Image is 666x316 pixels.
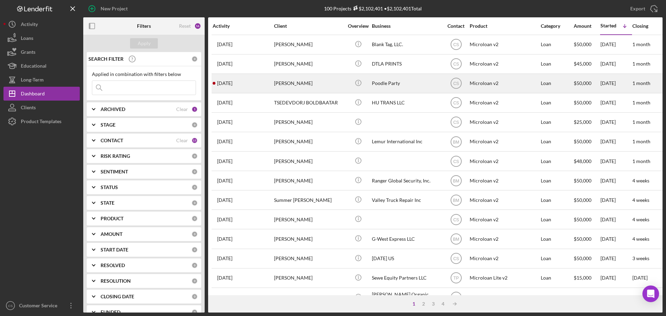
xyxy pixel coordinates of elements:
div: 0 [191,184,198,190]
div: Microloan v2 [470,230,539,248]
div: Product [470,23,539,29]
div: Microloan v2 [470,152,539,170]
div: Lemur International Inc [372,133,441,151]
div: Loan [541,230,573,248]
time: 2025-10-08 21:10 [217,197,232,203]
span: $50,000 [574,80,591,86]
div: Long-Term [21,73,44,88]
div: Applied in combination with filters below [92,71,196,77]
time: 2025-09-25 18:42 [217,217,232,222]
div: [DATE] [600,230,632,248]
div: 0 [191,200,198,206]
div: [PERSON_NAME] [274,171,343,190]
div: Sewe Equity Partners LLC [372,269,441,287]
div: [PERSON_NAME] [274,74,343,93]
span: $50,000 [574,216,591,222]
div: [PERSON_NAME] [274,230,343,248]
span: $50,000 [574,178,591,183]
div: 0 [191,278,198,284]
div: 0 [191,247,198,253]
div: [PERSON_NAME] Organic Farms [372,288,441,307]
div: [DATE] US [372,249,441,268]
div: Loan [541,191,573,209]
time: 4 weeks [632,216,649,222]
button: Activity [3,17,80,31]
div: Dashboard [21,87,45,102]
button: Product Templates [3,114,80,128]
div: Clear [176,138,188,143]
button: CSCustomer Service [3,299,80,313]
div: 0 [191,262,198,268]
b: SEARCH FILTER [88,56,123,62]
time: 2025-10-07 23:57 [217,42,232,47]
b: FUNDED [101,309,120,315]
text: BM [453,198,459,203]
text: CS [453,159,459,164]
div: New Project [101,2,128,16]
div: 0 [191,215,198,222]
div: [DATE] [600,171,632,190]
div: Clients [21,101,36,116]
div: 0 [191,169,198,175]
b: STATE [101,200,114,206]
button: Dashboard [3,87,80,101]
div: 0 [191,56,198,62]
div: Amount [574,23,600,29]
div: Activity [21,17,38,33]
div: 0 [191,153,198,159]
div: [DATE] [600,35,632,54]
time: 2 weeks [632,294,649,300]
text: BM [453,237,459,242]
div: [DATE] [600,94,632,112]
time: 1 month [632,61,650,67]
span: $50,000 [574,197,591,203]
time: 1 month [632,119,650,125]
div: Microloan v2 [470,288,539,307]
div: Loan [541,288,573,307]
div: DTLA PRINTS [372,55,441,73]
text: CS [453,120,459,125]
time: 2025-10-10 17:43 [217,80,232,86]
a: Long-Term [3,73,80,87]
div: [PERSON_NAME] [274,152,343,170]
div: Client [274,23,343,29]
div: Loan [541,171,573,190]
div: 2 [419,301,428,307]
div: 16 [194,23,201,29]
button: New Project [83,2,135,16]
div: [PERSON_NAME] [274,35,343,54]
div: Microloan v2 [470,210,539,229]
button: Clients [3,101,80,114]
div: G-West Express LLC [372,230,441,248]
b: START DATE [101,247,128,253]
div: Loan [541,269,573,287]
a: Educational [3,59,80,73]
div: Microloan v2 [470,171,539,190]
button: Loans [3,31,80,45]
b: CONTACT [101,138,123,143]
span: $45,000 [574,61,591,67]
div: [DATE] [600,249,632,268]
div: [PERSON_NAME] [274,288,343,307]
b: Filters [137,23,151,29]
div: Open Intercom Messenger [642,285,659,302]
b: RESOLVED [101,263,125,268]
div: 0 [191,293,198,300]
div: Loan [541,55,573,73]
div: Loan [541,94,573,112]
text: CS [453,81,459,86]
div: Activity [213,23,273,29]
div: Microloan v2 [470,191,539,209]
div: 3 [428,301,438,307]
text: CS [453,256,459,261]
time: 2025-10-08 19:51 [217,256,232,261]
div: [PERSON_NAME] [274,210,343,229]
div: Grants [21,45,35,61]
div: 100 Projects • $2,102,401 Total [324,6,422,11]
b: STATUS [101,185,118,190]
div: Clear [176,106,188,112]
span: $50,000 [574,100,591,105]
